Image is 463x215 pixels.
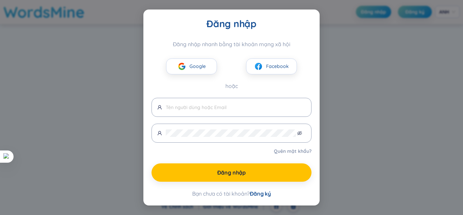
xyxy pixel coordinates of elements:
[192,190,250,197] font: Bạn chưa có tài khoản?
[189,63,206,69] font: Google
[166,58,217,74] button: GoogleGoogle
[274,148,311,154] font: Quên mật khẩu?
[152,163,311,182] button: Đăng nhập
[173,41,290,48] font: Đăng nhập nhanh bằng tài khoản mạng xã hội
[166,104,306,111] input: Tên người dùng hoặc Email
[225,83,238,89] font: hoặc
[206,18,256,30] font: Đăng nhập
[274,148,311,155] a: Quên mật khẩu?
[157,105,162,110] span: người dùng
[266,63,289,69] font: Facebook
[254,62,263,71] img: facebook
[178,62,186,71] img: Google
[217,169,246,176] font: Đăng nhập
[246,58,297,74] button: facebookFacebook
[157,131,162,136] span: người dùng
[297,131,302,136] span: mắt không nhìn thấy được
[250,190,271,197] font: Đăng ký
